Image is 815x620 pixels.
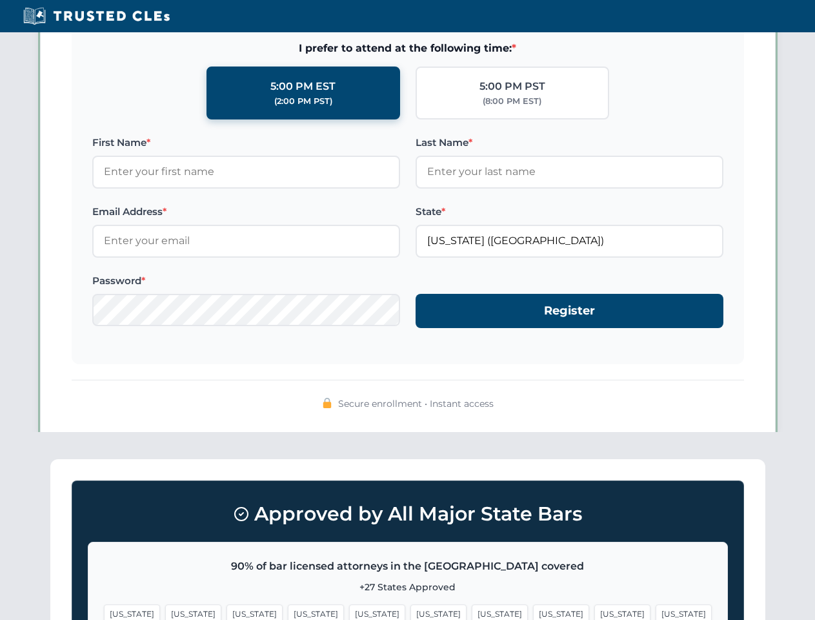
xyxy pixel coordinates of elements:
[92,204,400,220] label: Email Address
[416,156,723,188] input: Enter your last name
[92,156,400,188] input: Enter your first name
[92,225,400,257] input: Enter your email
[483,95,541,108] div: (8:00 PM EST)
[416,294,723,328] button: Register
[479,78,545,95] div: 5:00 PM PST
[416,204,723,220] label: State
[416,225,723,257] input: Florida (FL)
[416,135,723,150] label: Last Name
[92,273,400,289] label: Password
[338,397,494,411] span: Secure enrollment • Instant access
[270,78,336,95] div: 5:00 PM EST
[274,95,332,108] div: (2:00 PM PST)
[104,580,712,594] p: +27 States Approved
[19,6,174,26] img: Trusted CLEs
[322,398,332,408] img: 🔒
[104,558,712,575] p: 90% of bar licensed attorneys in the [GEOGRAPHIC_DATA] covered
[92,40,723,57] span: I prefer to attend at the following time:
[88,497,728,532] h3: Approved by All Major State Bars
[92,135,400,150] label: First Name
